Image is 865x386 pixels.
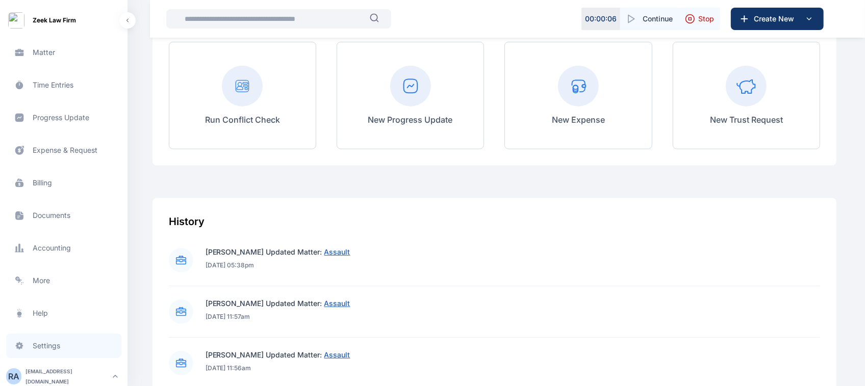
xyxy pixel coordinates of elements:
[552,114,605,126] p: New Expense
[6,73,121,97] a: time entries
[206,364,350,372] p: [DATE] 11:56am
[6,171,121,195] a: billing
[6,370,21,382] div: R A
[6,40,121,65] a: matter
[33,15,76,25] span: Zeek Law Firm
[324,350,350,359] span: Assault
[206,261,350,269] p: [DATE] 05:38pm
[6,268,121,293] a: more
[6,368,21,384] button: RA
[206,350,350,360] p: [PERSON_NAME] Updated Matter:
[6,138,121,162] a: expense & request
[585,14,617,24] p: 00 : 00 : 06
[324,299,350,308] span: Assault
[6,105,121,130] a: progress update
[679,8,720,30] button: Stop
[206,313,350,321] p: [DATE] 11:57am
[620,8,679,30] button: Continue
[169,214,820,229] div: History
[6,301,121,325] a: help
[698,14,714,24] span: Stop
[6,203,121,228] a: documents
[6,236,121,260] a: accounting
[322,247,350,256] a: Assault
[206,247,350,257] p: [PERSON_NAME] Updated Matter:
[206,298,350,309] p: [PERSON_NAME] Updated Matter:
[750,14,803,24] span: Create New
[322,299,350,308] a: Assault
[710,114,783,126] p: New Trust Request
[643,14,673,24] span: Continue
[322,350,350,359] a: Assault
[324,247,350,256] span: Assault
[205,114,280,126] p: Run Conflict Check
[6,334,121,358] a: settings
[368,114,453,126] p: New Progress Update
[731,8,824,30] button: Create New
